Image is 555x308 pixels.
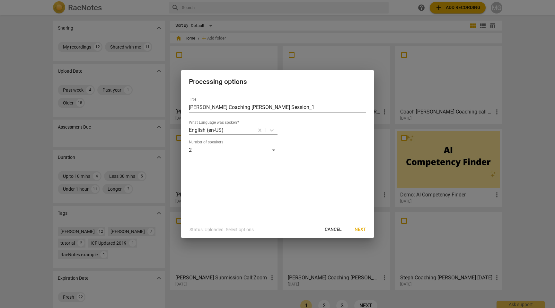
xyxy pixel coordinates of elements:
[189,126,224,134] p: English (en-US)
[189,145,277,155] div: 2
[189,78,366,86] h2: Processing options
[189,226,254,233] p: Status: Uploaded. Select options
[189,98,196,102] label: Title
[325,226,342,233] span: Cancel
[189,140,223,144] label: Number of speakers
[189,121,239,125] label: What Language was spoken?
[355,226,366,233] span: Next
[349,224,371,235] button: Next
[320,224,347,235] button: Cancel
